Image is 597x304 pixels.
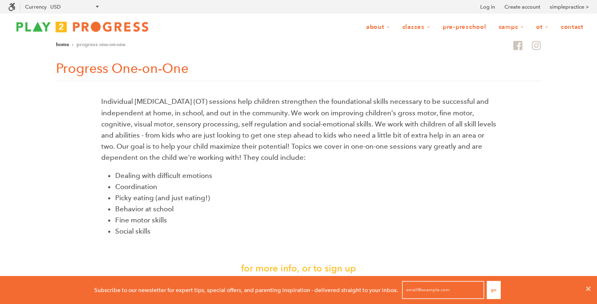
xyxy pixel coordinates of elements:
li: Picky eating (and just eating!) [115,192,496,203]
li: Social skills [115,226,496,237]
a: Contact [555,19,589,35]
button: Go [487,281,501,299]
h1: Progress One-on-One [56,59,541,82]
a: Log in [480,3,495,11]
a: Home [56,41,69,47]
a: Create account [504,3,540,11]
a: Classes [397,19,436,35]
span: Progress One-on-One [77,41,125,47]
p: Subscribe to our newsletter for expert tips, special offers, and parenting inspiration - delivere... [94,285,398,295]
p: Individual [MEDICAL_DATA] (OT) sessions help children strengthen the foundational skills necessar... [101,96,496,163]
li: Fine motor skills [115,215,496,226]
a: Pre-Preschool [437,19,492,35]
li: Coordination [115,181,496,192]
img: Play2Progress logo [8,19,156,35]
a: About [361,19,395,35]
span: for more info, or to sign up [241,263,356,274]
nav: breadcrumbs [56,40,125,49]
span: › [72,41,74,47]
a: Camps [493,19,530,35]
a: simplepractice > [550,3,589,11]
li: Dealing with difficult emotions [115,170,496,181]
label: Currency [25,4,46,10]
a: OT [531,19,554,35]
li: Behavior at school [115,203,496,215]
input: email@example.com [402,281,484,299]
